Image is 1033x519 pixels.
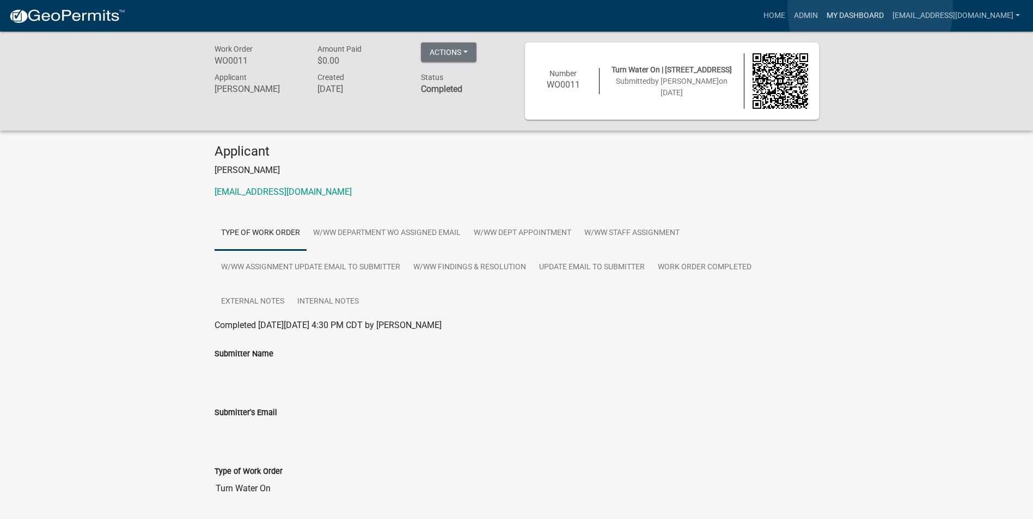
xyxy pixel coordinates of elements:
[888,5,1024,26] a: [EMAIL_ADDRESS][DOMAIN_NAME]
[215,73,247,82] span: Applicant
[651,250,758,285] a: Work Order Completed
[215,250,407,285] a: W/WW Assignment Update Email to Submitter
[215,187,352,197] a: [EMAIL_ADDRESS][DOMAIN_NAME]
[536,79,591,90] h6: WO0011
[421,84,462,94] strong: Completed
[407,250,533,285] a: W/WW Findings & Resolution
[215,164,819,177] p: [PERSON_NAME]
[317,45,362,53] span: Amount Paid
[215,409,277,417] label: Submitter's Email
[790,5,822,26] a: Admin
[317,73,344,82] span: Created
[467,216,578,251] a: W/WW Dept Appointment
[578,216,686,251] a: W/WW Staff Assignment
[616,77,728,97] span: Submitted on [DATE]
[651,77,719,85] span: by [PERSON_NAME]
[317,84,405,94] h6: [DATE]
[215,350,273,358] label: Submitter Name
[421,73,443,82] span: Status
[753,53,808,109] img: QR code
[317,55,405,66] h6: $0.00
[215,55,302,66] h6: WO0011
[612,65,732,74] span: Turn Water On | [STREET_ADDRESS]
[215,285,291,319] a: External Notes
[759,5,790,26] a: Home
[307,216,467,251] a: W/WW Department WO Assigned Email
[215,468,283,475] label: Type of Work Order
[215,320,442,330] span: Completed [DATE][DATE] 4:30 PM CDT by [PERSON_NAME]
[291,285,365,319] a: Internal Notes
[215,144,819,159] h4: Applicant
[533,250,651,285] a: Update Email to Submitter
[215,84,302,94] h6: [PERSON_NAME]
[822,5,888,26] a: My Dashboard
[215,45,253,53] span: Work Order
[421,42,476,62] button: Actions
[549,69,577,78] span: Number
[215,216,307,251] a: Type of Work Order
